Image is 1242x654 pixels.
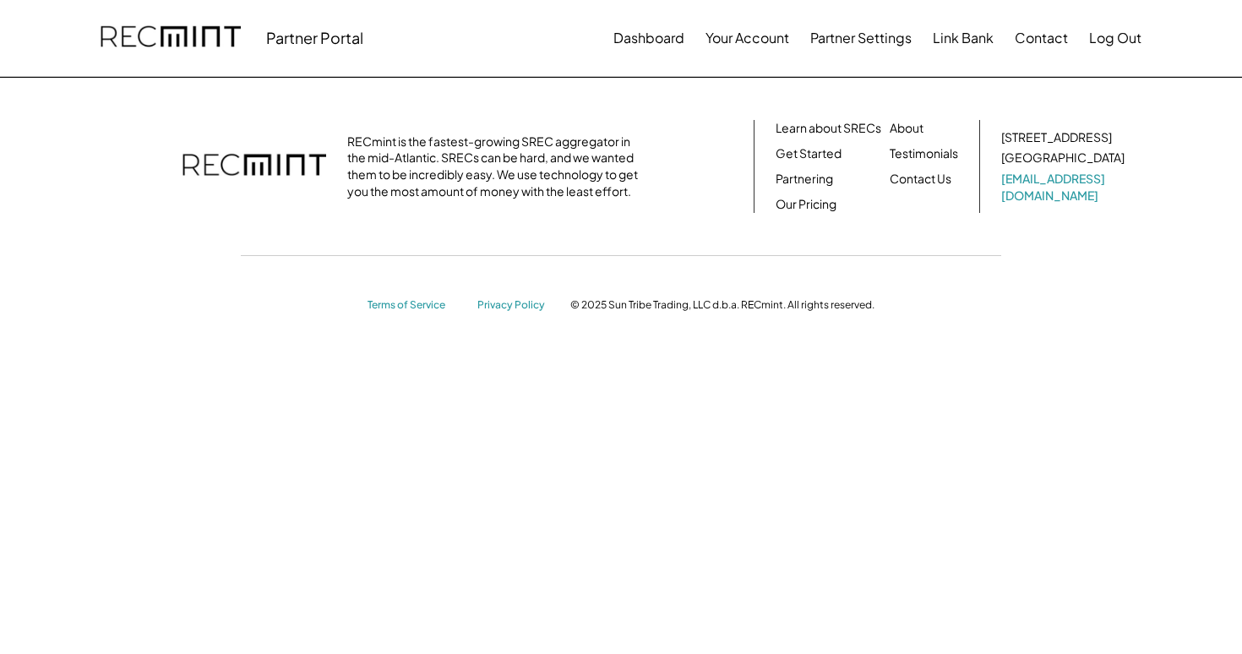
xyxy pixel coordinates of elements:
a: About [890,120,923,137]
div: © 2025 Sun Tribe Trading, LLC d.b.a. RECmint. All rights reserved. [570,298,874,312]
a: Our Pricing [776,196,836,213]
a: Testimonials [890,145,958,162]
button: Contact [1015,21,1068,55]
button: Partner Settings [810,21,912,55]
a: Learn about SRECs [776,120,881,137]
img: recmint-logotype%403x.png [182,137,326,196]
button: Link Bank [933,21,994,55]
button: Log Out [1089,21,1141,55]
a: [EMAIL_ADDRESS][DOMAIN_NAME] [1001,171,1128,204]
a: Partnering [776,171,833,188]
button: Dashboard [613,21,684,55]
div: RECmint is the fastest-growing SREC aggregator in the mid-Atlantic. SRECs can be hard, and we wan... [347,134,647,199]
a: Terms of Service [368,298,460,313]
img: recmint-logotype%403x.png [101,9,241,67]
a: Get Started [776,145,842,162]
div: [GEOGRAPHIC_DATA] [1001,150,1125,166]
a: Privacy Policy [477,298,553,313]
button: Your Account [705,21,789,55]
div: [STREET_ADDRESS] [1001,129,1112,146]
a: Contact Us [890,171,951,188]
div: Partner Portal [266,28,363,47]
